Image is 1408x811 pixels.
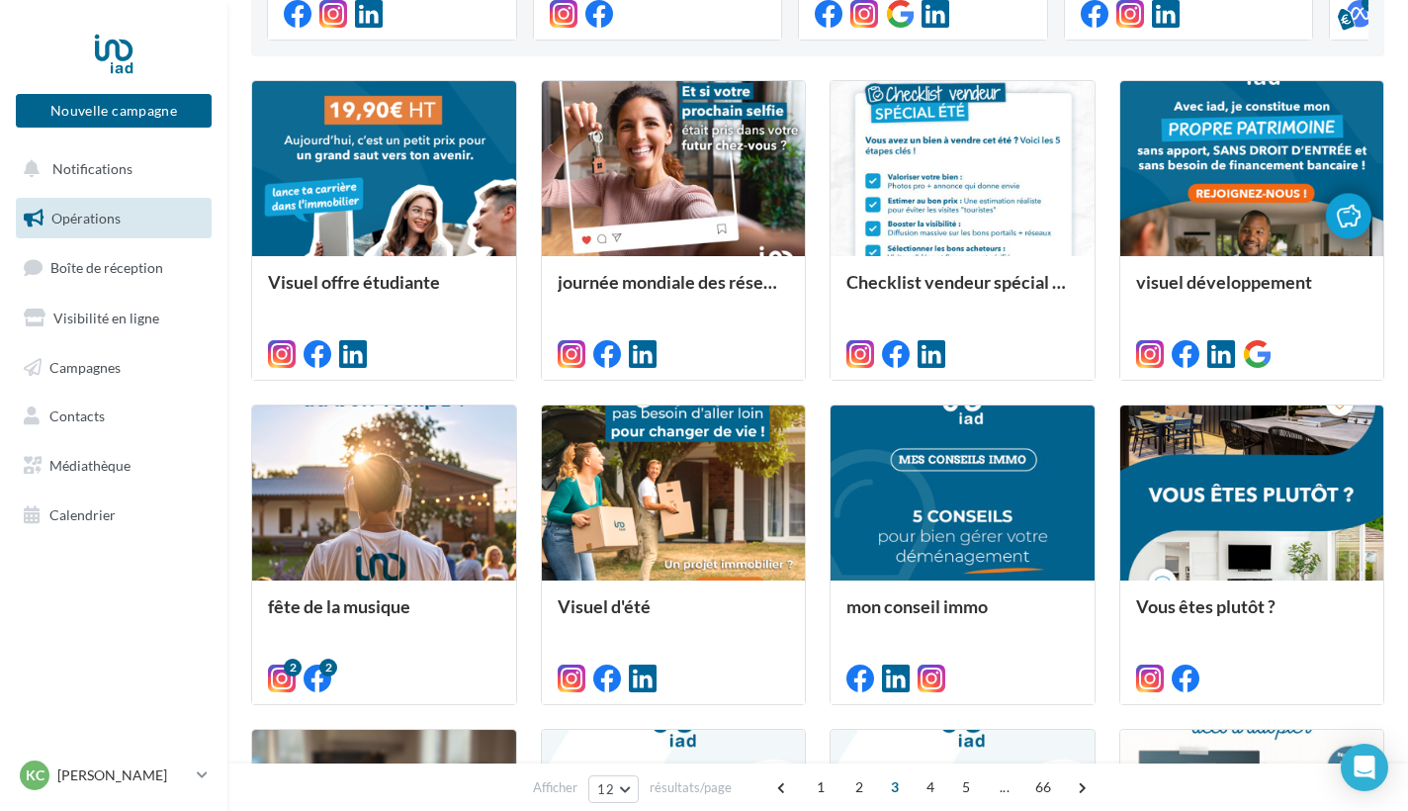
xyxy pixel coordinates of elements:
span: Boîte de réception [50,259,163,276]
span: 1 [805,771,836,803]
div: fête de la musique [268,596,500,636]
a: KC [PERSON_NAME] [16,757,212,794]
div: Checklist vendeur spécial été [846,272,1079,312]
span: 12 [597,781,614,797]
div: 2 [284,659,302,676]
a: Visibilité en ligne [12,298,216,339]
p: [PERSON_NAME] [57,766,189,785]
span: 66 [1027,771,1060,803]
span: KC [26,766,44,785]
div: Vous êtes plutôt ? [1136,596,1368,636]
span: 4 [915,771,946,803]
button: Notifications [12,148,208,190]
span: résultats/page [650,778,732,797]
span: 2 [843,771,875,803]
a: Campagnes [12,347,216,389]
div: 2 [319,659,337,676]
div: visuel développement [1136,272,1368,312]
span: Médiathèque [49,457,131,474]
span: Contacts [49,407,105,424]
a: Boîte de réception [12,246,216,289]
span: Notifications [52,160,132,177]
button: 12 [588,775,639,803]
div: Visuel d'été [558,596,790,636]
div: mon conseil immo [846,596,1079,636]
a: Médiathèque [12,445,216,487]
span: Calendrier [49,506,116,523]
span: ... [989,771,1020,803]
span: Opérations [51,210,121,226]
a: Opérations [12,198,216,239]
span: Afficher [533,778,577,797]
span: 3 [879,771,911,803]
span: Visibilité en ligne [53,310,159,326]
div: journée mondiale des réseaux sociaux [558,272,790,312]
a: Contacts [12,396,216,437]
div: Open Intercom Messenger [1341,744,1388,791]
button: Nouvelle campagne [16,94,212,128]
span: 5 [950,771,982,803]
div: Visuel offre étudiante [268,272,500,312]
span: Campagnes [49,358,121,375]
a: Calendrier [12,495,216,536]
